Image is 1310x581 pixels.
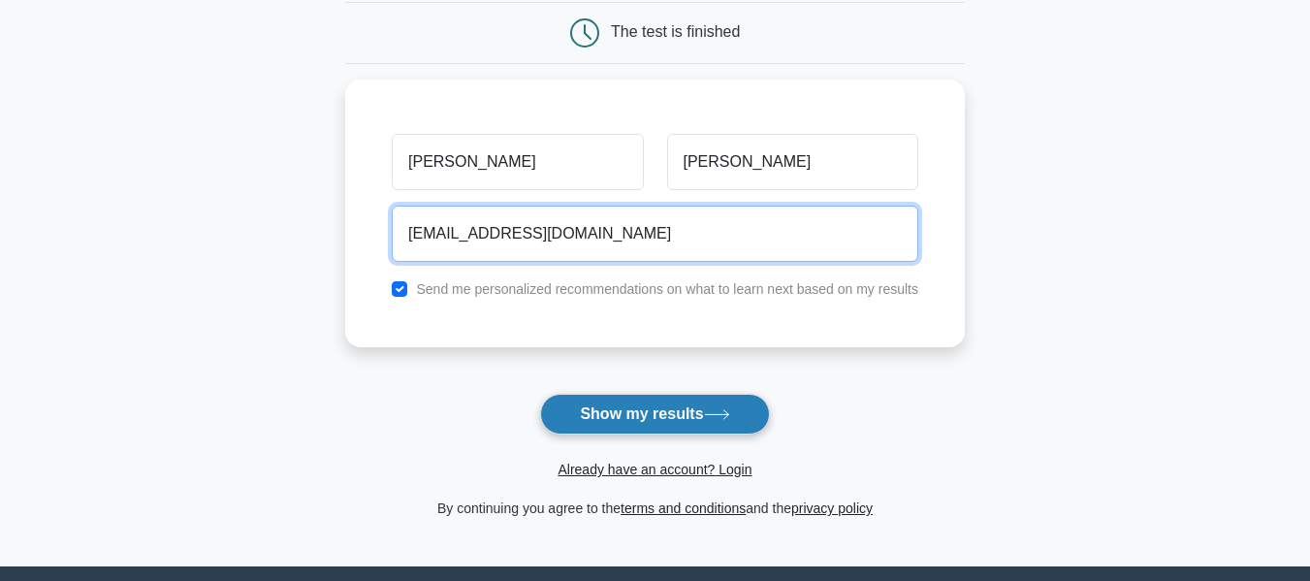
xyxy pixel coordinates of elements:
input: Email [392,206,918,262]
a: Already have an account? Login [558,462,751,477]
label: Send me personalized recommendations on what to learn next based on my results [416,281,918,297]
button: Show my results [540,394,769,435]
a: privacy policy [791,500,873,516]
a: terms and conditions [621,500,746,516]
div: The test is finished [611,23,740,40]
input: Last name [667,134,918,190]
input: First name [392,134,643,190]
div: By continuing you agree to the and the [334,497,976,520]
